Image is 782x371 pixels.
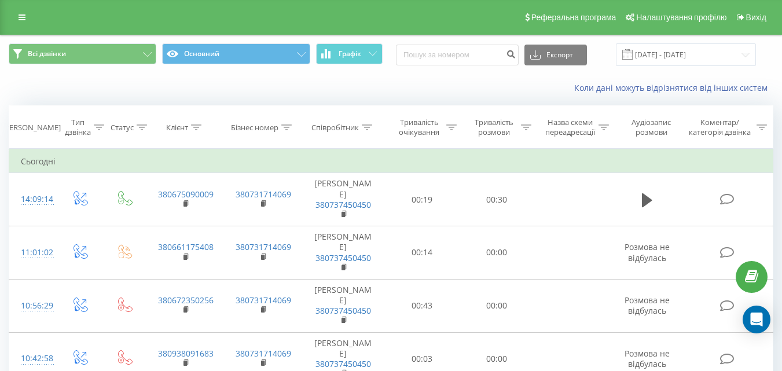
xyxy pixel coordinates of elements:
div: Тривалість очікування [395,117,443,137]
td: Сьогодні [9,150,773,173]
a: 380731714069 [236,348,291,359]
div: Коментар/категорія дзвінка [686,117,754,137]
a: 380661175408 [158,241,214,252]
div: Аудіозапис розмови [622,117,681,137]
span: Налаштування профілю [636,13,726,22]
a: 380737450450 [315,358,371,369]
div: 14:09:14 [21,188,45,211]
input: Пошук за номером [396,45,519,65]
a: 380737450450 [315,305,371,316]
td: [PERSON_NAME] [302,173,385,226]
a: Коли дані можуть відрізнятися вiд інших систем [574,82,773,93]
a: 380731714069 [236,189,291,200]
div: 10:42:58 [21,347,45,370]
span: Вихід [746,13,766,22]
div: Бізнес номер [231,123,278,133]
td: 00:30 [460,173,534,226]
a: 380737450450 [315,199,371,210]
span: Розмова не відбулась [625,241,670,263]
div: [PERSON_NAME] [2,123,61,133]
span: Розмова не відбулась [625,295,670,316]
td: 00:19 [385,173,460,226]
div: 11:01:02 [21,241,45,264]
div: Назва схеми переадресації [545,117,596,137]
td: 00:43 [385,279,460,332]
div: Тривалість розмови [470,117,518,137]
div: Статус [111,123,134,133]
button: Всі дзвінки [9,43,156,64]
td: 00:00 [460,279,534,332]
div: 10:56:29 [21,295,45,317]
span: Реферальна програма [531,13,616,22]
a: 380731714069 [236,241,291,252]
td: 00:14 [385,226,460,280]
td: [PERSON_NAME] [302,279,385,332]
div: Співробітник [311,123,359,133]
div: Тип дзвінка [65,117,91,137]
button: Експорт [524,45,587,65]
a: 380672350256 [158,295,214,306]
button: Основний [162,43,310,64]
span: Графік [339,50,361,58]
div: Open Intercom Messenger [743,306,770,333]
div: Клієнт [166,123,188,133]
a: 380737450450 [315,252,371,263]
td: [PERSON_NAME] [302,226,385,280]
td: 00:00 [460,226,534,280]
a: 380938091683 [158,348,214,359]
a: 380731714069 [236,295,291,306]
span: Всі дзвінки [28,49,66,58]
span: Розмова не відбулась [625,348,670,369]
a: 380675090009 [158,189,214,200]
button: Графік [316,43,383,64]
